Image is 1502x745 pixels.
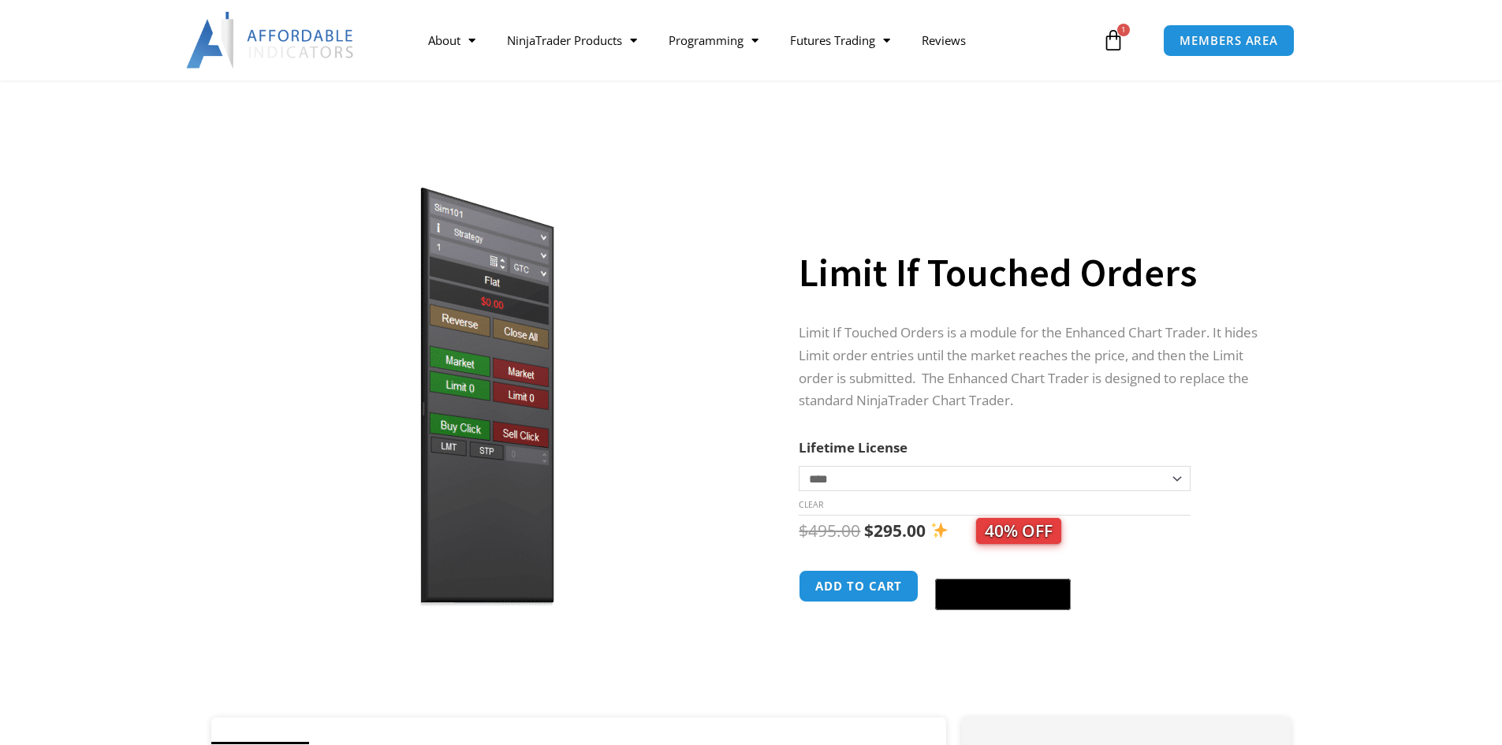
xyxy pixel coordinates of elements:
img: ✨ [931,522,948,538]
p: Limit If Touched Orders is a module for the Enhanced Chart Trader. It hides Limit order entries u... [799,322,1259,413]
iframe: PayPal Message 1 [799,623,1259,637]
a: Clear options [799,499,823,510]
img: LogoAI | Affordable Indicators – NinjaTrader [186,12,356,69]
label: Lifetime License [799,438,908,456]
button: Buy with GPay [935,579,1071,610]
span: $ [864,520,874,542]
bdi: 495.00 [799,520,860,542]
a: Programming [653,22,774,58]
a: Reviews [906,22,982,58]
a: About [412,22,491,58]
a: NinjaTrader Products [491,22,653,58]
nav: Menu [412,22,1098,58]
span: $ [799,520,808,542]
span: 1 [1117,24,1130,36]
bdi: 295.00 [864,520,926,542]
a: 1 [1079,17,1148,63]
span: MEMBERS AREA [1180,35,1278,47]
iframe: Secure payment input frame [932,568,1074,569]
span: 40% OFF [976,518,1061,544]
button: Add to cart [799,570,919,602]
h1: Limit If Touched Orders [799,245,1259,300]
a: Futures Trading [774,22,906,58]
img: BasicTools [233,179,740,615]
a: MEMBERS AREA [1163,24,1295,57]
